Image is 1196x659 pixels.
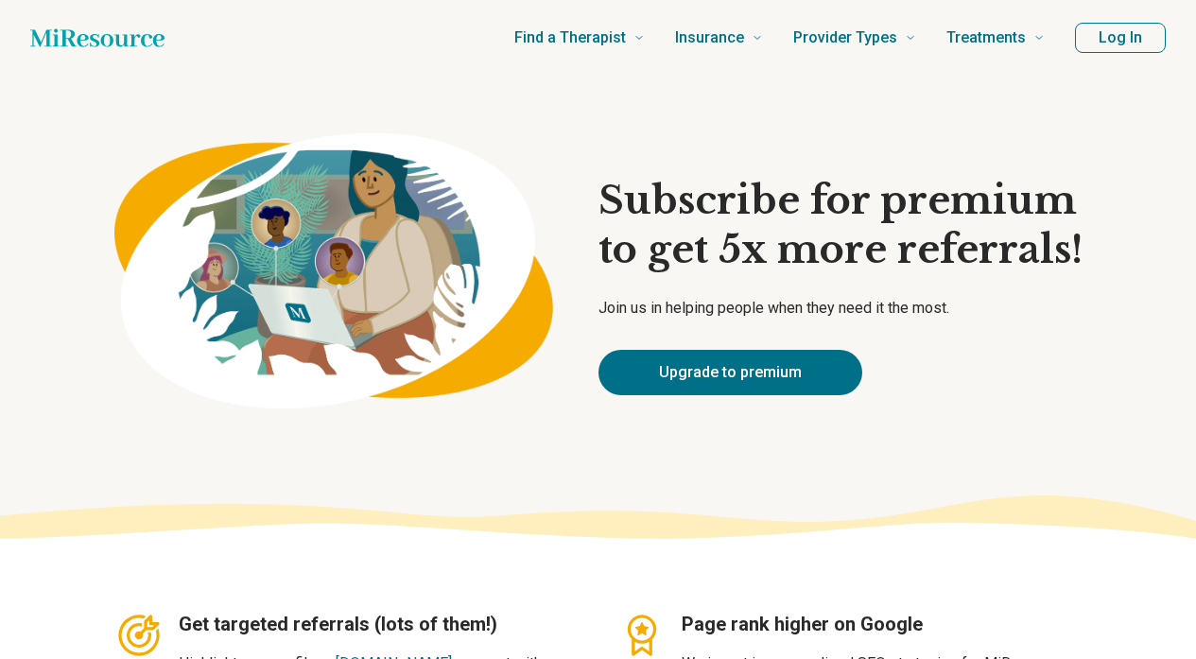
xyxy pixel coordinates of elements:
[598,297,1083,320] p: Join us in helping people when they need it the most.
[514,25,626,51] span: Find a Therapist
[30,19,165,57] a: Home page
[598,176,1083,274] h1: Subscribe for premium to get 5x more referrals!
[793,25,897,51] span: Provider Types
[682,611,1083,637] h3: Page rank higher on Google
[946,25,1026,51] span: Treatments
[179,611,580,637] h3: Get targeted referrals (lots of them!)
[675,25,744,51] span: Insurance
[1075,23,1166,53] button: Log In
[598,350,862,395] a: Upgrade to premium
